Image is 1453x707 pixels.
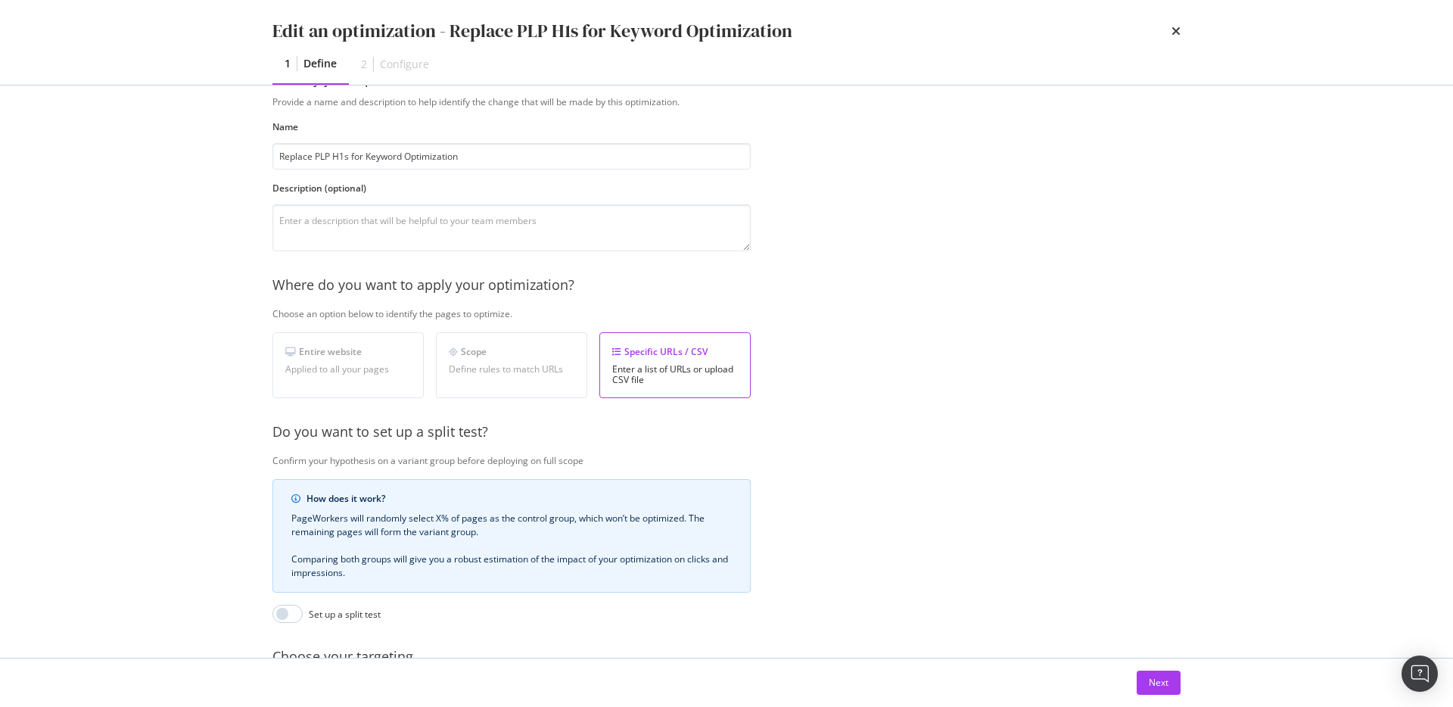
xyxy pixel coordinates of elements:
[1171,18,1181,44] div: times
[612,345,738,358] div: Specific URLs / CSV
[285,364,411,375] div: Applied to all your pages
[285,56,291,71] div: 1
[272,307,1255,320] div: Choose an option below to identify the pages to optimize.
[612,364,738,385] div: Enter a list of URLs or upload CSV file
[1149,676,1168,689] div: Next
[272,422,1255,442] div: Do you want to set up a split test?
[272,479,751,593] div: info banner
[272,647,1255,667] div: Choose your targeting
[309,608,381,621] div: Set up a split test
[306,492,732,506] div: How does it work?
[1402,656,1438,692] div: Open Intercom Messenger
[361,57,367,72] div: 2
[303,56,337,71] div: Define
[272,120,751,133] label: Name
[285,345,411,358] div: Entire website
[272,95,1255,108] div: Provide a name and description to help identify the change that will be made by this optimization.
[380,57,429,72] div: Configure
[449,345,574,358] div: Scope
[449,364,574,375] div: Define rules to match URLs
[291,512,732,580] div: PageWorkers will randomly select X% of pages as the control group, which won’t be optimized. The ...
[272,454,1255,467] div: Confirm your hypothesis on a variant group before deploying on full scope
[272,182,751,195] label: Description (optional)
[272,18,792,44] div: Edit an optimization - Replace PLP H1s for Keyword Optimization
[1137,671,1181,695] button: Next
[272,143,751,170] input: Enter an optimization name to easily find it back
[272,276,1255,295] div: Where do you want to apply your optimization?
